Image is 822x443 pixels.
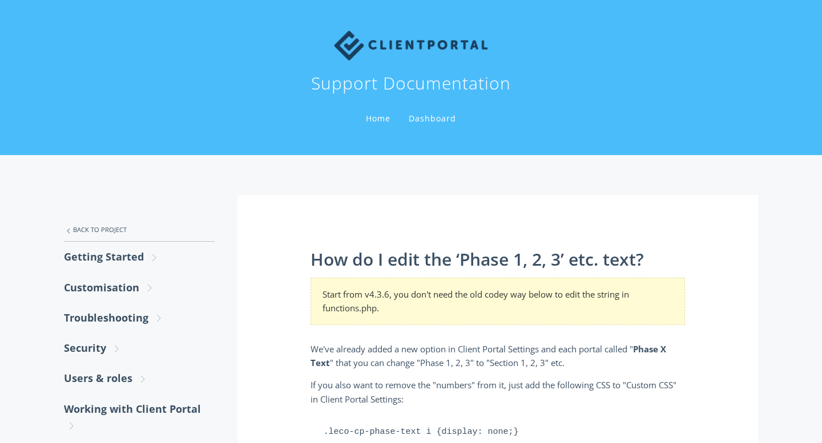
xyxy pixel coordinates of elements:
[64,242,215,272] a: Getting Started
[64,218,215,242] a: Back to Project
[311,343,666,368] strong: Phase X Text
[311,72,511,95] h1: Support Documentation
[64,303,215,333] a: Troubleshooting
[406,113,458,124] a: Dashboard
[64,394,215,441] a: Working with Client Portal
[311,250,685,269] h1: How do I edit the ‘Phase 1, 2, 3’ etc. text?
[64,363,215,393] a: Users & roles
[64,273,215,303] a: Customisation
[311,378,685,406] p: If you also want to remove the "numbers" from it, just add the following CSS to "Custom CSS" in C...
[364,113,393,124] a: Home
[64,333,215,363] a: Security
[311,278,685,325] section: Start from v4.3.6, you don't need the old codey way below to edit the string in functions.php.
[311,342,685,370] p: We've already added a new option in Client Portal Settings and each portal called " " that you ca...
